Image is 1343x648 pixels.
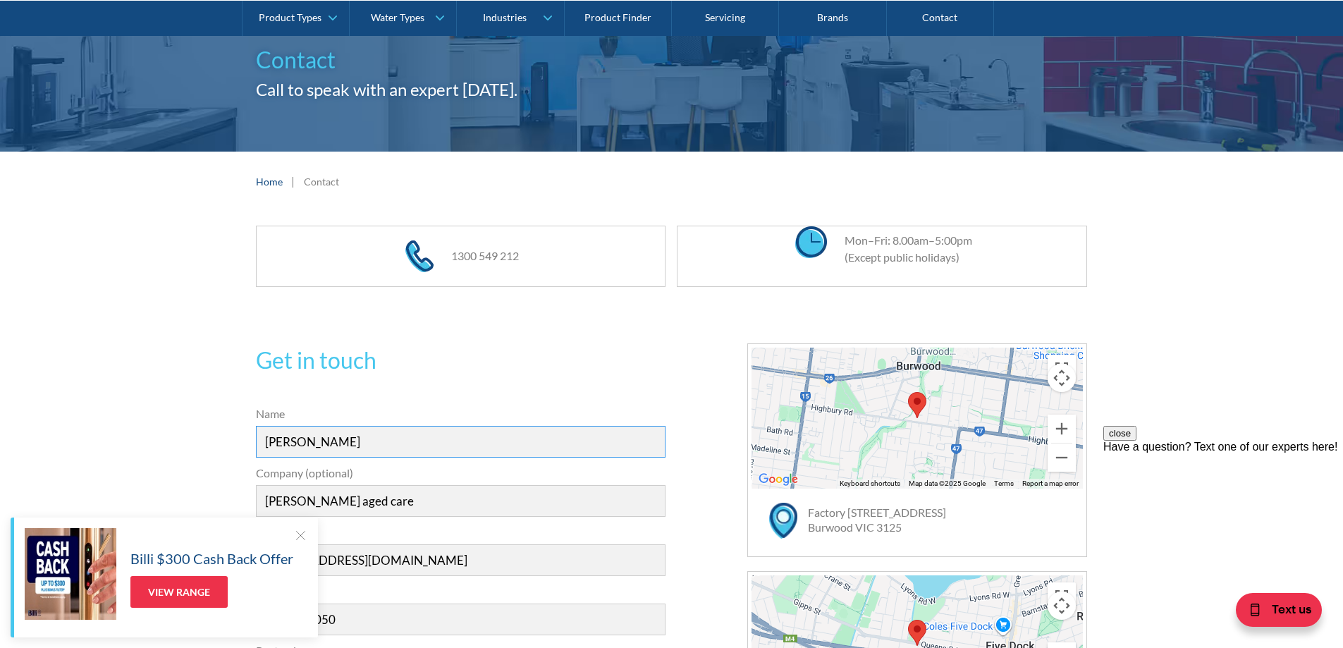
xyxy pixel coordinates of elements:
[1048,592,1076,620] button: Map camera controls
[795,226,827,258] img: clock icon
[130,576,228,608] a: View Range
[908,620,926,646] div: Map pin
[256,524,666,541] label: Email
[1048,364,1076,392] button: Map camera controls
[1048,415,1076,443] button: Zoom in
[451,249,519,262] a: 1300 549 212
[1022,479,1079,487] a: Report a map error
[256,465,666,482] label: Company (optional)
[1202,577,1343,648] iframe: podium webchat widget bubble
[755,470,802,489] img: Google
[256,343,666,377] h2: Get in touch
[1048,444,1076,472] button: Zoom out
[840,479,900,489] button: Keyboard shortcuts
[405,240,434,272] img: phone icon
[755,470,802,489] a: Open this area in Google Maps (opens a new window)
[769,503,797,539] img: map marker icon
[1048,582,1076,611] button: Toggle fullscreen view
[909,479,986,487] span: Map data ©2025 Google
[25,528,116,620] img: Billi $300 Cash Back Offer
[130,548,293,569] h5: Billi $300 Cash Back Offer
[256,77,1088,102] h2: Call to speak with an expert [DATE].
[908,392,926,418] div: Map pin
[808,506,946,534] a: Factory [STREET_ADDRESS]Burwood VIC 3125
[304,174,339,189] div: Contact
[290,173,297,190] div: |
[371,11,424,23] div: Water Types
[1048,355,1076,383] button: Toggle fullscreen view
[994,479,1014,487] a: Terms (opens in new tab)
[256,583,666,600] label: Phone
[256,43,1088,77] h1: Contact
[256,174,283,189] a: Home
[256,405,666,422] label: Name
[259,11,321,23] div: Product Types
[1103,426,1343,595] iframe: podium webchat widget prompt
[830,232,972,266] div: Mon–Fri: 8.00am–5:00pm (Except public holidays)
[483,11,527,23] div: Industries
